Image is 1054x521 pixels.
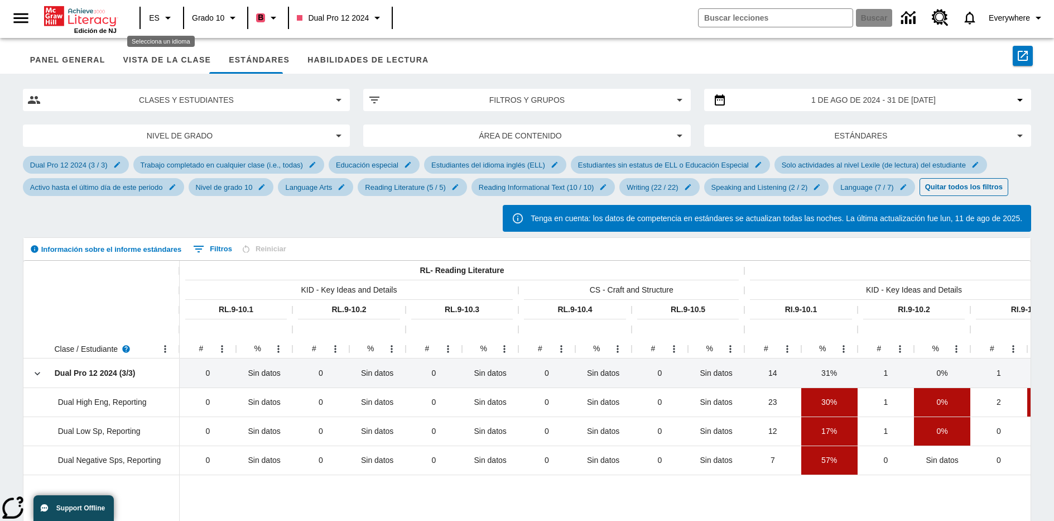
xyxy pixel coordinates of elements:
[894,3,925,34] a: Centro de información
[349,417,406,446] div: Sin datos%, El informe de Reporting Dual Low Sp no tiene datos para el estándar RL.9-10.2.
[892,341,908,357] button: Abrir menú
[377,130,663,142] span: Área de contenido
[925,3,955,33] a: Centro de recursos, Se abrirá en una pestaña nueva.
[118,341,134,357] button: Lea más sobre Clase / Estudiante
[133,156,324,174] div: Editar Seleccionado filtro de Trabajo completado en cualquier clase (i.e., todas) elemento de sub...
[299,47,437,74] button: Habilidades de lectura
[27,93,345,107] button: Seleccione las clases y los estudiantes opción del menú
[420,266,431,275] span: RL
[898,305,930,314] span: RI.9-10.2
[189,178,274,196] div: Editar Seleccionado filtro de Nivel de grado 10 elemento de submenú
[834,183,900,192] span: Language (7 / 7)
[368,129,686,142] button: Seleccione un Área de contenido menu item
[587,426,619,437] span: Sin datos
[593,343,600,355] div: %, Porcentaje promedio correcto de las preguntas que los estudiantes han completado para el están...
[472,183,600,192] span: Reading Informational Text (10 / 10)
[801,417,858,446] div: 17%, La puntuación promedio del primer intento de Reporting Dual Low Sp para el estándar RI.9-10....
[914,359,970,388] div: 0%, La puntuación media del primer intento de Dual Pro 12 2024 (3/3) para el estándar RI.9-10.2 e...
[445,305,479,314] span: RL.9-10.3
[706,343,713,355] div: %, Porcentaje promedio correcto de las preguntas que los estudiantes han completado para el están...
[431,426,436,437] span: 0
[764,343,768,355] div: #, Número promedio de preguntas que los estudiantes han completado para el estándar RI.9-10.1.
[632,359,688,388] div: 0, El número promedio de preguntas completadas por Dual Pro 12 2024 (3/3) para el RL.9-10.5 están...
[431,455,436,466] span: 0
[292,8,388,28] button: Clase: Dual Pro 12 2024, Selecciona una clase
[199,343,203,355] div: #, Número promedio de preguntas que los estudiantes han completado para el estándar RL.9-10.1.
[688,359,744,388] div: Sin datos%, Dual Pro 12 2024 (3/3) no tiene datos para el estándar RL.9-10.5.
[23,417,180,446] div: Dual Low Sp, Reporting
[932,343,939,355] div: %, Porcentaje promedio correcto de las preguntas que los estudiantes han completado para el están...
[56,504,105,512] span: Support Offline
[538,344,542,353] span: #
[768,367,777,379] span: 14
[474,426,506,437] span: Sin datos
[254,344,261,353] span: %
[327,341,344,357] button: Abrir menú
[1013,46,1033,66] button: Exportar a CSV
[932,344,939,353] span: %
[199,344,203,353] span: #
[55,369,136,377] span: Dual Pro 12 2024 (3/3)
[774,156,987,174] div: Editar Seleccionado filtro de Solo actividades al nivel Lexile (de lectura) del estudiante elemen...
[349,388,406,417] div: Sin datos%, El informe de Reporting Dual High Eng no tiene datos para el estándar RL.9-10.2.
[518,417,575,446] div: 0, Reporting Dual Low Sp completó 0 preguntas para el RL.9-10.4 estándar.
[292,417,349,446] div: 0, Reporting Dual Low Sp completó 0 preguntas para el RL.9-10.2 estándar.
[997,426,1001,437] span: 0
[819,343,826,355] div: %, Porcentaje promedio correcto de las preguntas que los estudiantes han completado para el están...
[926,455,958,466] span: Sin datos
[297,12,369,24] span: Dual Pro 12 2024
[970,417,1027,446] div: 0, Reporting Dual Low Sp completó 0 preguntas para el RI.9-10.3 estándar.
[58,427,141,436] span: Dual Low Sp, Reporting
[236,359,292,388] div: Sin datos%, Dual Pro 12 2024 (3/3) no tiene datos para el estándar RL.9-10.1.
[329,156,420,174] div: Editar Seleccionado filtro de Educación especial elemento de submenú
[775,161,973,169] span: Solo actividades al nivel Lexile (de lectura) del estudiante
[744,359,801,388] div: 14, El número promedio de preguntas completadas por Dual Pro 12 2024 (3/3) para el RI.9-10.1 está...
[1005,341,1022,357] button: Abrir menú
[180,388,236,417] div: 0, Reporting Dual High Eng completó 0 preguntas para el RL.9-10.1 estándar.
[819,344,826,353] span: %
[587,367,619,379] span: Sin datos
[292,359,349,388] div: 0, El número promedio de preguntas completadas por Dual Pro 12 2024 (3/3) para el RL.9-10.2 están...
[821,426,837,437] span: 17 %
[431,396,436,408] span: 0
[914,446,970,475] div: Sin datos%, El informe de Reporting Dual Negative Sps no tiene datos para el estándar RI.9-10.2.
[192,12,224,24] span: Grado 10
[821,396,837,408] span: 30 %
[349,446,406,475] div: Sin datos%, El informe de Reporting Dual Negative Sps no tiene datos para el estándar RL.9-10.2.
[914,417,970,446] div: 0%, La puntuación promedio del primer intento de Reporting Dual Low Sp para el estándar RI.9-10.2...
[673,129,686,142] svg: Filter List Right Icon
[833,178,915,196] div: Editar Seleccionado filtro de Language 7 estándares seleccionados / 7 estándares en grupo element...
[424,156,566,174] div: Editar Seleccionado filtro de Estudiantes del idioma inglés (ELL) elemento de submenú
[718,130,1004,142] span: Estándares
[657,367,662,379] span: 0
[990,343,994,355] div: #, Número promedio de preguntas que los estudiantes han completado para el estándar RI.9-10.3.
[440,341,456,357] button: Abrir menú
[575,417,632,446] div: Sin datos%, El informe de Reporting Dual Low Sp no tiene datos para el estándar RL.9-10.4.
[180,359,236,388] div: 0, El número promedio de preguntas completadas por Dual Pro 12 2024 (3/3) para el RL.9-10.1 están...
[970,359,1027,388] div: 1, El número promedio de preguntas completadas por Dual Pro 12 2024 (3/3) para el RI.9-10.3 están...
[997,396,1001,408] span: 2
[545,426,549,437] span: 0
[706,344,713,353] span: %
[821,455,837,466] span: 57 %
[883,426,888,437] span: 1
[883,455,888,466] span: 0
[518,446,575,475] div: 0, Reporting Dual Negative Sps completó 0 preguntas para el RL.9-10.4 estándar.
[23,388,180,417] div: Dual High Eng, Reporting
[41,243,181,256] span: Información sobre el informe estándares
[619,178,699,196] div: Editar Seleccionado filtro de Writing 22 estándares seleccionados / 22 estándares en grupo elemen...
[609,341,626,357] button: Abrir menú
[27,129,345,142] button: Seleccione el nivel de grado menu item
[358,183,453,192] span: Reading Literature (5 / 5)
[709,129,1027,142] button: Seleccione estándares menu item
[23,183,170,192] span: Activo hasta el último día de este periodo
[114,47,220,74] button: Vista de la clase
[431,367,436,379] span: 0
[858,388,914,417] div: 1, Reporting Dual High Eng completó 1 preguntas para el RI.9-10.2 estándar.
[58,398,147,407] span: Dual High Eng, Reporting
[937,367,948,379] span: 0 %
[858,417,914,446] div: 1, Reporting Dual Low Sp completó 1 preguntas para el RI.9-10.2 estándar.
[361,455,393,466] span: Sin datos
[989,12,1030,24] span: Everywhere
[666,341,682,357] button: Abrir menú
